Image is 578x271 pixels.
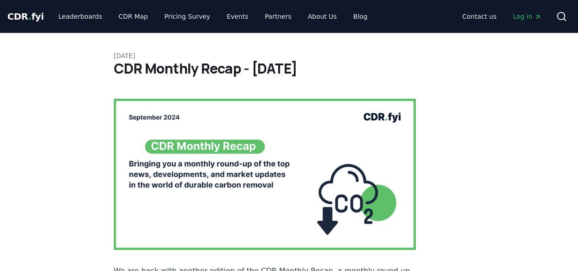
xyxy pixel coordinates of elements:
span: CDR fyi [7,11,44,22]
a: Contact us [455,8,504,25]
nav: Main [455,8,549,25]
a: CDR Map [111,8,155,25]
span: . [28,11,32,22]
p: [DATE] [114,51,465,60]
a: About Us [301,8,344,25]
span: Log in [513,12,541,21]
a: Events [219,8,255,25]
a: Pricing Survey [157,8,217,25]
a: Blog [346,8,375,25]
h1: CDR Monthly Recap - [DATE] [114,60,465,77]
a: CDR.fyi [7,10,44,23]
a: Leaderboards [51,8,110,25]
a: Log in [506,8,549,25]
img: blog post image [114,99,416,250]
a: Partners [258,8,299,25]
nav: Main [51,8,375,25]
